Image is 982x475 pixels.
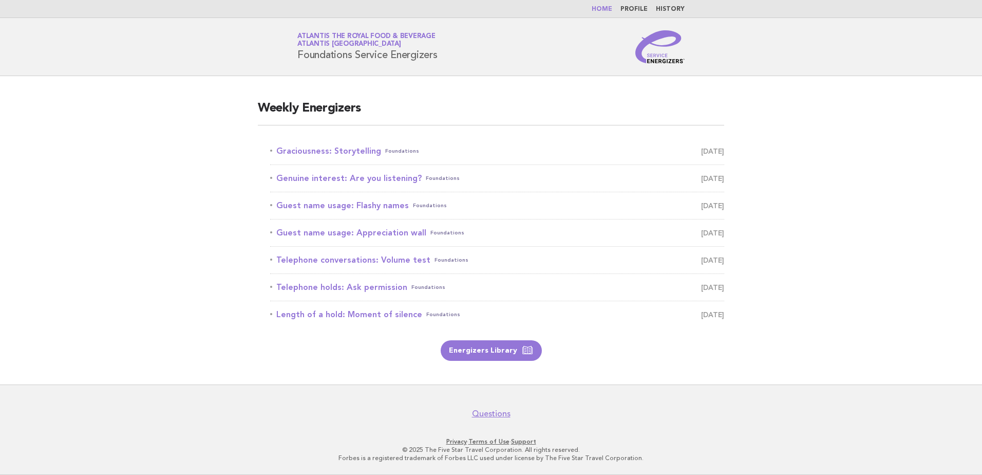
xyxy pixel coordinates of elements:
[701,307,724,322] span: [DATE]
[270,171,724,186] a: Genuine interest: Are you listening?Foundations [DATE]
[426,307,460,322] span: Foundations
[511,438,536,445] a: Support
[411,280,445,295] span: Foundations
[426,171,460,186] span: Foundations
[177,437,805,446] p: · ·
[270,198,724,213] a: Guest name usage: Flashy namesFoundations [DATE]
[472,409,511,419] a: Questions
[177,446,805,454] p: © 2025 The Five Star Travel Corporation. All rights reserved.
[297,33,436,47] a: Atlantis the Royal Food & BeverageAtlantis [GEOGRAPHIC_DATA]
[258,100,724,125] h2: Weekly Energizers
[270,253,724,267] a: Telephone conversations: Volume testFoundations [DATE]
[270,226,724,240] a: Guest name usage: Appreciation wallFoundations [DATE]
[270,280,724,295] a: Telephone holds: Ask permissionFoundations [DATE]
[701,144,724,158] span: [DATE]
[413,198,447,213] span: Foundations
[177,454,805,462] p: Forbes is a registered trademark of Forbes LLC used under license by The Five Star Travel Corpora...
[592,6,612,12] a: Home
[435,253,468,267] span: Foundations
[635,30,685,63] img: Service Energizers
[385,144,419,158] span: Foundations
[297,33,438,60] h1: Foundations Service Energizers
[468,438,509,445] a: Terms of Use
[701,253,724,267] span: [DATE]
[297,41,401,48] span: Atlantis [GEOGRAPHIC_DATA]
[620,6,648,12] a: Profile
[701,198,724,213] span: [DATE]
[446,438,467,445] a: Privacy
[701,171,724,186] span: [DATE]
[701,226,724,240] span: [DATE]
[430,226,464,240] span: Foundations
[656,6,685,12] a: History
[270,307,724,322] a: Length of a hold: Moment of silenceFoundations [DATE]
[270,144,724,158] a: Graciousness: StorytellingFoundations [DATE]
[701,280,724,295] span: [DATE]
[441,340,542,361] a: Energizers Library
